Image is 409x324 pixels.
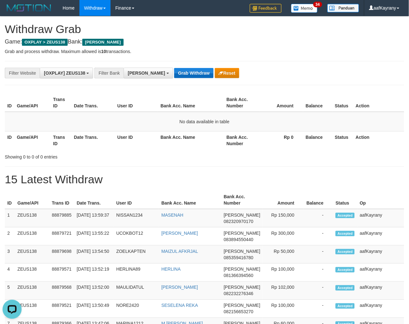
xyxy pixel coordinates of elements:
td: - [304,227,333,246]
th: Bank Acc. Number [224,131,260,149]
h1: 15 Latest Withdraw [5,173,404,186]
td: Rp 150,000 [263,209,304,227]
td: No data available in table [5,112,404,132]
td: [DATE] 13:50:49 [74,300,114,318]
th: Balance [303,131,332,149]
th: Action [353,131,404,149]
td: UCOKBOT12 [114,227,159,246]
td: NORE2420 [114,300,159,318]
span: [PERSON_NAME] [224,303,260,308]
th: Date Trans. [72,94,115,112]
td: - [304,300,333,318]
span: Accepted [336,267,355,273]
th: Bank Acc. Name [159,191,221,209]
span: Accepted [336,303,355,309]
img: Feedback.jpg [250,4,282,13]
td: - [304,209,333,227]
td: ZEUS138 [15,227,49,246]
td: [DATE] 13:55:22 [74,227,114,246]
th: Balance [303,94,332,112]
a: [PERSON_NAME] [161,285,198,290]
th: Bank Acc. Name [158,94,224,112]
td: MAULIDATUL [114,282,159,300]
span: Copy 081366394560 to clipboard [224,273,253,278]
th: Bank Acc. Number [224,94,260,112]
a: SESELENA REKA [161,303,198,308]
td: 88879885 [49,209,74,227]
img: Button%20Memo.svg [291,4,318,13]
th: Trans ID [49,191,74,209]
td: NISSAN1234 [114,209,159,227]
img: MOTION_logo.png [5,3,53,13]
th: Amount [263,191,304,209]
span: [PERSON_NAME] [224,285,260,290]
span: Copy 083894550440 to clipboard [224,237,253,242]
td: ZEUS138 [15,246,49,264]
td: ZEUS138 [15,264,49,282]
td: ZEUS138 [15,209,49,227]
span: [PERSON_NAME] [82,39,123,46]
span: [PERSON_NAME] [224,249,260,254]
span: 34 [313,2,322,7]
span: OXPLAY > ZEUS138 [22,39,68,46]
th: Game/API [14,94,51,112]
td: aafKayrany [357,246,404,264]
td: aafKayrany [357,282,404,300]
th: Status [332,94,353,112]
img: panduan.png [327,4,359,12]
td: - [304,246,333,264]
div: Filter Website [5,68,40,78]
td: [DATE] 13:52:00 [74,282,114,300]
td: 3 [5,246,15,264]
td: 2 [5,227,15,246]
th: Date Trans. [74,191,114,209]
th: ID [5,131,14,149]
td: 88879521 [49,300,74,318]
th: Status [332,131,353,149]
th: User ID [114,191,159,209]
span: [PERSON_NAME] [224,231,260,236]
a: [PERSON_NAME] [161,231,198,236]
td: Rp 102,000 [263,282,304,300]
td: Rp 100,000 [263,300,304,318]
td: 5 [5,282,15,300]
span: Accepted [336,285,355,291]
td: aafKayrany [357,264,404,282]
th: ID [5,191,15,209]
td: ZEUS138 [15,300,49,318]
span: [PERSON_NAME] [224,213,260,218]
button: [OXPLAY] ZEUS138 [40,68,93,78]
p: Grab and process withdraw. Maximum allowed is transactions. [5,48,404,55]
span: Copy 082320970170 to clipboard [224,219,253,224]
td: [DATE] 13:54:50 [74,246,114,264]
span: Accepted [336,231,355,236]
td: ZOELKAPTEN [114,246,159,264]
h1: Withdraw Grab [5,23,404,36]
span: [OXPLAY] ZEUS138 [44,71,85,76]
td: HERLINA89 [114,264,159,282]
th: Action [353,94,404,112]
td: 4 [5,264,15,282]
button: [PERSON_NAME] [124,68,173,78]
button: Grab Withdraw [174,68,213,78]
th: Bank Acc. Name [158,131,224,149]
button: Open LiveChat chat widget [3,3,22,22]
td: - [304,282,333,300]
th: Game/API [14,131,51,149]
a: HERLINA [161,267,181,272]
div: Filter Bank [94,68,124,78]
td: 88879571 [49,264,74,282]
th: User ID [115,94,158,112]
th: Op [357,191,404,209]
a: MAIZUL AFKRJAL [161,249,198,254]
td: [DATE] 13:59:37 [74,209,114,227]
span: [PERSON_NAME] [128,71,165,76]
div: Showing 0 to 0 of 0 entries [5,151,166,160]
td: 88879568 [49,282,74,300]
button: Reset [215,68,239,78]
span: Copy 082232276346 to clipboard [224,291,253,296]
td: aafKayrany [357,209,404,227]
span: [PERSON_NAME] [224,267,260,272]
strong: 10 [101,49,106,54]
span: Copy 085359416780 to clipboard [224,255,253,260]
